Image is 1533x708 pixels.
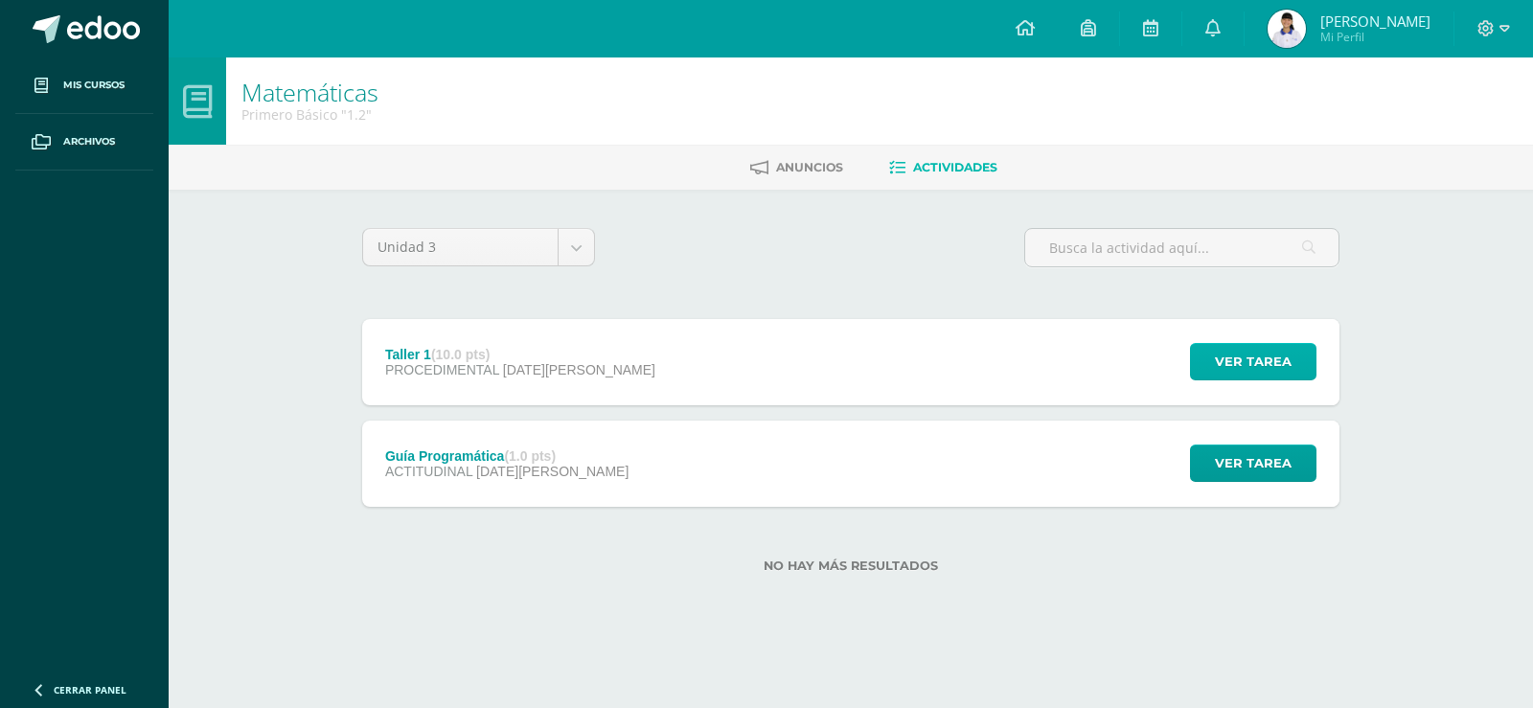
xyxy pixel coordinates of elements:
a: Unidad 3 [363,229,594,265]
a: Matemáticas [241,76,378,108]
div: Taller 1 [385,347,655,362]
span: [PERSON_NAME] [1320,11,1430,31]
span: PROCEDIMENTAL [385,362,499,377]
a: Actividades [889,152,997,183]
span: Archivos [63,134,115,149]
span: Cerrar panel [54,683,126,697]
button: Ver tarea [1190,343,1316,380]
span: Mis cursos [63,78,125,93]
span: ACTITUDINAL [385,464,472,479]
strong: (10.0 pts) [431,347,490,362]
span: [DATE][PERSON_NAME] [503,362,655,377]
div: Primero Básico '1.2' [241,105,378,124]
span: Actividades [913,160,997,174]
input: Busca la actividad aquí... [1025,229,1339,266]
div: Guía Programática [385,448,629,464]
img: a870b3e5c06432351c4097df98eac26b.png [1268,10,1306,48]
strong: (1.0 pts) [504,448,556,464]
span: [DATE][PERSON_NAME] [476,464,629,479]
span: Unidad 3 [378,229,543,265]
h1: Matemáticas [241,79,378,105]
span: Anuncios [776,160,843,174]
span: Mi Perfil [1320,29,1430,45]
label: No hay más resultados [362,559,1339,573]
button: Ver tarea [1190,445,1316,482]
span: Ver tarea [1215,445,1292,481]
a: Archivos [15,114,153,171]
a: Anuncios [750,152,843,183]
span: Ver tarea [1215,344,1292,379]
a: Mis cursos [15,57,153,114]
